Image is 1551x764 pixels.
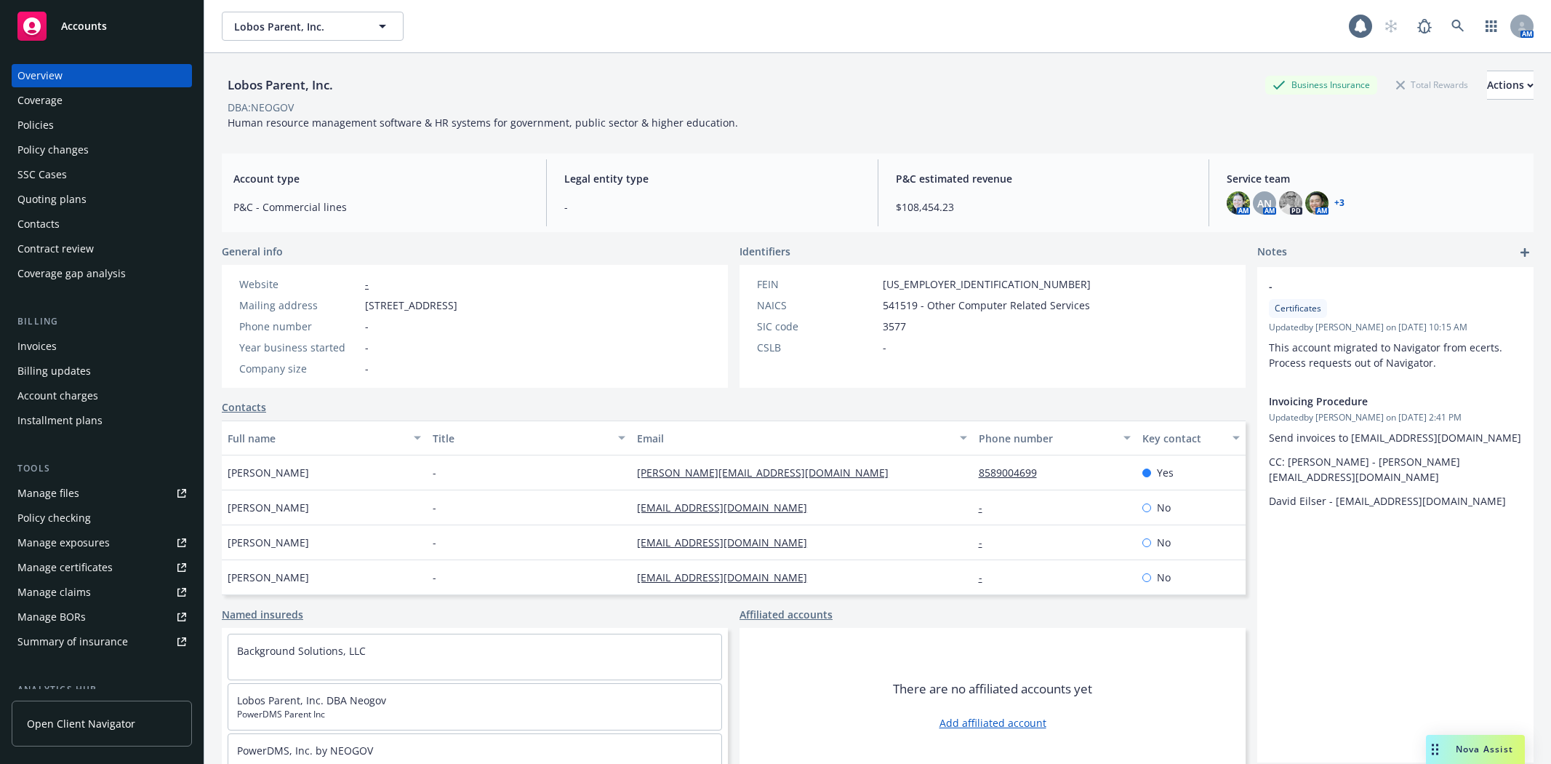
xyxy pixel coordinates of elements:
[1269,430,1522,445] p: Send invoices to [EMAIL_ADDRESS][DOMAIN_NAME]
[12,138,192,162] a: Policy changes
[239,340,359,355] div: Year business started
[1269,279,1484,294] span: -
[1257,267,1534,382] div: -CertificatesUpdatedby [PERSON_NAME] on [DATE] 10:15 AMThis account migrated to Navigator from ec...
[17,384,98,407] div: Account charges
[12,6,192,47] a: Accounts
[1157,500,1171,515] span: No
[239,319,359,334] div: Phone number
[17,262,126,285] div: Coverage gap analysis
[1269,493,1522,509] p: David Eilser - [EMAIL_ADDRESS][DOMAIN_NAME]
[17,409,103,432] div: Installment plans
[740,244,790,259] span: Identifiers
[17,605,86,629] div: Manage BORs
[12,482,192,505] a: Manage files
[979,570,994,584] a: -
[1157,570,1171,585] span: No
[27,716,135,731] span: Open Client Navigator
[12,335,192,358] a: Invoices
[12,188,192,211] a: Quoting plans
[17,212,60,236] div: Contacts
[1516,244,1534,261] a: add
[1487,71,1534,99] div: Actions
[883,319,906,334] span: 3577
[12,556,192,579] a: Manage certificates
[17,64,63,87] div: Overview
[1269,321,1522,334] span: Updated by [PERSON_NAME] on [DATE] 10:15 AM
[1227,171,1522,186] span: Service team
[631,421,972,455] button: Email
[228,116,738,130] span: Human resource management software & HR systems for government, public sector & higher education.
[1257,382,1534,520] div: Invoicing ProcedureUpdatedby [PERSON_NAME] on [DATE] 2:41 PMSend invoices to [EMAIL_ADDRESS][DOMA...
[757,340,877,355] div: CSLB
[222,76,339,95] div: Lobos Parent, Inc.
[12,114,192,137] a: Policies
[12,461,192,476] div: Tools
[237,693,386,707] a: Lobos Parent, Inc. DBA Neogov
[228,431,405,446] div: Full name
[1142,431,1224,446] div: Key contact
[61,20,107,32] span: Accounts
[17,335,57,358] div: Invoices
[896,199,1191,215] span: $108,454.23
[1456,743,1513,755] span: Nova Assist
[883,340,886,355] span: -
[228,465,309,480] span: [PERSON_NAME]
[233,199,529,215] span: P&C - Commercial lines
[637,501,819,514] a: [EMAIL_ADDRESS][DOMAIN_NAME]
[757,319,877,334] div: SIC code
[239,361,359,376] div: Company size
[12,237,192,260] a: Contract review
[12,384,192,407] a: Account charges
[893,680,1092,698] span: There are no affiliated accounts yet
[222,244,283,259] span: General info
[637,536,819,549] a: [EMAIL_ADDRESS][DOMAIN_NAME]
[237,744,373,757] a: PowerDMS, Inc. by NEOGOV
[1269,411,1522,424] span: Updated by [PERSON_NAME] on [DATE] 2:41 PM
[12,683,192,697] div: Analytics hub
[1376,12,1406,41] a: Start snowing
[12,89,192,112] a: Coverage
[17,556,113,579] div: Manage certificates
[1487,71,1534,100] button: Actions
[883,276,1091,292] span: [US_EMPLOYER_IDENTIFICATION_NUMBER]
[365,277,369,291] a: -
[757,298,877,313] div: NAICS
[12,605,192,629] a: Manage BORs
[1334,199,1344,207] a: +3
[222,12,404,41] button: Lobos Parent, Inc.
[1275,302,1321,315] span: Certificates
[228,570,309,585] span: [PERSON_NAME]
[1137,421,1246,455] button: Key contact
[233,171,529,186] span: Account type
[228,535,309,550] span: [PERSON_NAME]
[17,482,79,505] div: Manage files
[433,500,436,515] span: -
[1279,191,1302,215] img: photo
[234,19,360,34] span: Lobos Parent, Inc.
[12,212,192,236] a: Contacts
[17,114,54,137] div: Policies
[1257,196,1272,211] span: AN
[365,340,369,355] span: -
[1426,735,1444,764] div: Drag to move
[12,262,192,285] a: Coverage gap analysis
[979,466,1049,480] a: 8589004699
[564,171,859,186] span: Legal entity type
[1426,735,1525,764] button: Nova Assist
[237,708,713,721] span: PowerDMS Parent Inc
[365,319,369,334] span: -
[228,500,309,515] span: [PERSON_NAME]
[433,431,610,446] div: Title
[883,298,1090,313] span: 541519 - Other Computer Related Services
[237,644,366,658] a: Background Solutions, LLC
[1265,76,1377,94] div: Business Insurance
[17,138,89,162] div: Policy changes
[12,359,192,383] a: Billing updates
[1269,454,1522,485] p: CC: [PERSON_NAME] - [PERSON_NAME][EMAIL_ADDRESS][DOMAIN_NAME]
[637,570,819,584] a: [EMAIL_ADDRESS][DOMAIN_NAME]
[239,298,359,313] div: Mailing address
[12,531,192,554] a: Manage exposures
[1269,341,1505,370] span: This account migrated to Navigator from ecerts. Process requests out of Navigator.
[12,581,192,604] a: Manage claims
